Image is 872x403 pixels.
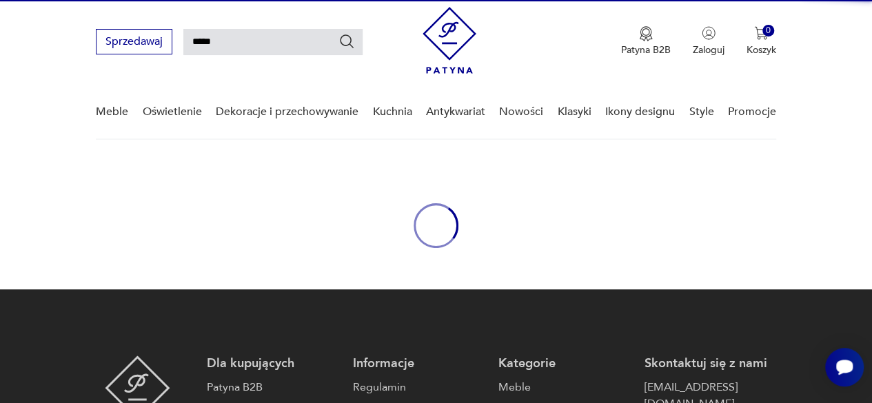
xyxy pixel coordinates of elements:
iframe: Smartsupp widget button [825,348,864,386]
button: Patyna B2B [621,26,671,56]
p: Patyna B2B [621,43,671,56]
a: Meble [498,379,630,395]
a: Ikona medaluPatyna B2B [621,26,671,56]
a: Dekoracje i przechowywanie [216,85,358,138]
a: Promocje [728,85,776,138]
a: Nowości [499,85,543,138]
img: Patyna - sklep z meblami i dekoracjami vintage [423,7,476,74]
a: Meble [96,85,128,138]
a: Klasyki [558,85,591,138]
a: Regulamin [353,379,485,395]
div: 0 [762,25,774,37]
p: Dla kupujących [207,355,338,372]
button: 0Koszyk [747,26,776,56]
p: Koszyk [747,43,776,56]
p: Kategorie [498,355,630,372]
button: Zaloguj [693,26,724,56]
img: Ikona medalu [639,26,653,41]
p: Informacje [353,355,485,372]
a: Patyna B2B [207,379,338,395]
a: Antykwariat [426,85,485,138]
button: Sprzedawaj [96,29,172,54]
img: Ikona koszyka [754,26,768,40]
img: Ikonka użytkownika [702,26,716,40]
a: Style [689,85,713,138]
a: Oświetlenie [143,85,202,138]
p: Skontaktuj się z nami [644,355,775,372]
a: Ikony designu [605,85,675,138]
a: Kuchnia [372,85,412,138]
p: Zaloguj [693,43,724,56]
a: Sprzedawaj [96,38,172,48]
button: Szukaj [338,33,355,50]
